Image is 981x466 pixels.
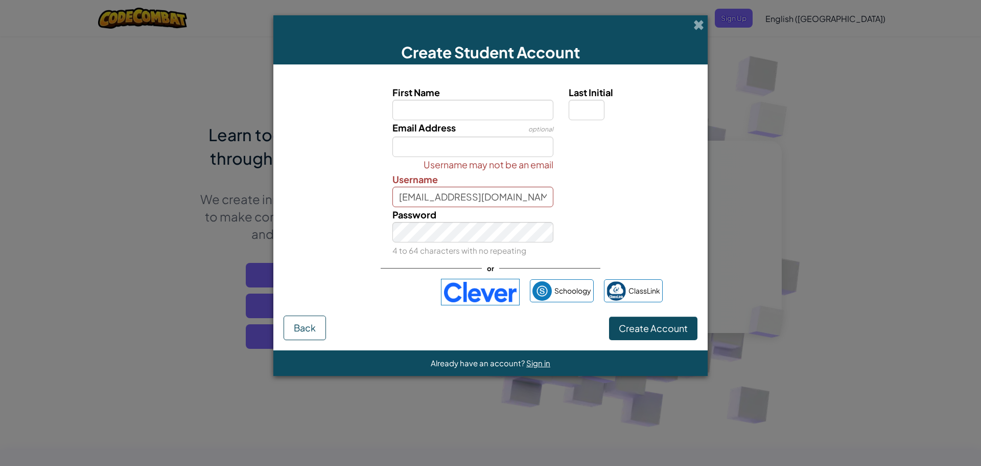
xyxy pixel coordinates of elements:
span: First Name [392,86,440,98]
span: Last Initial [569,86,613,98]
span: or [482,261,499,276]
span: Schoology [554,283,591,298]
img: classlink-logo-small.png [606,281,626,301]
img: schoology.png [532,281,552,301]
span: Username [392,173,438,185]
small: 4 to 64 characters with no repeating [392,246,526,255]
img: clever-logo-blue.png [441,279,520,305]
span: Already have an account? [431,358,526,368]
a: Sign in [526,358,550,368]
span: ClassLink [628,283,660,298]
span: Back [294,322,316,334]
button: Create Account [609,317,697,340]
span: Email Address [392,122,456,134]
span: Create Student Account [401,42,580,62]
span: Password [392,209,436,220]
span: optional [528,125,553,133]
span: Create Account [619,322,688,334]
button: Back [284,316,326,340]
span: Username may not be an email [424,157,553,172]
iframe: Sign in with Google Button [314,281,436,303]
